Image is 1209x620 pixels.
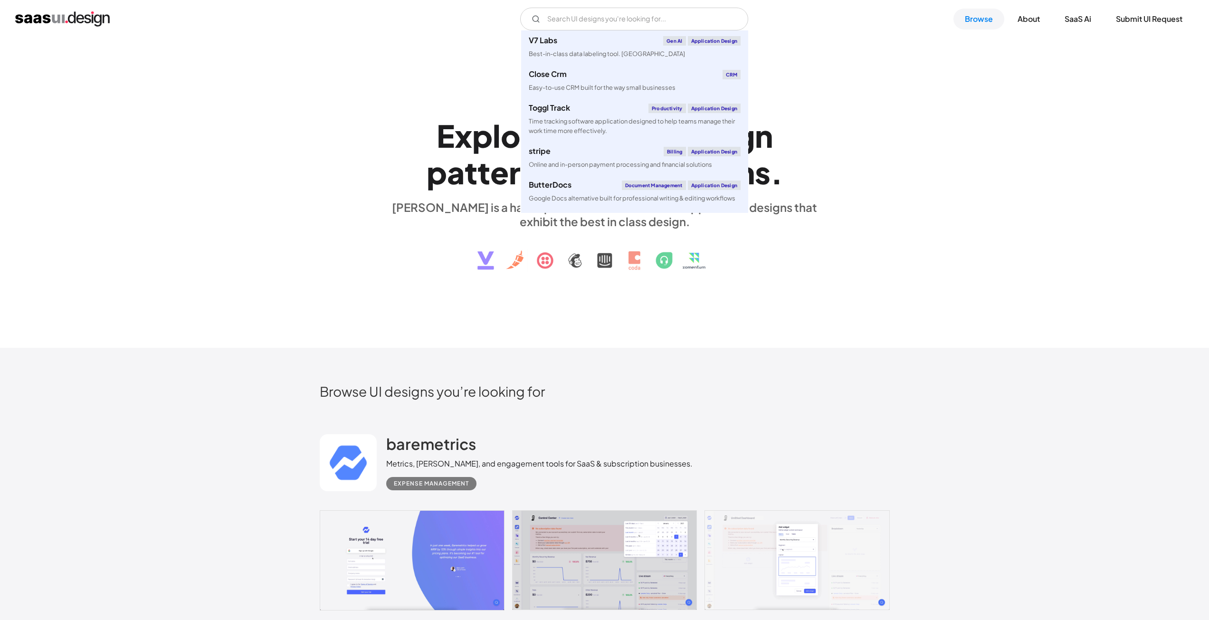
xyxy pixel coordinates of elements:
div: stripe [529,147,551,155]
a: home [15,11,110,27]
div: t [465,154,477,191]
img: text, icon, saas logo [461,229,749,278]
div: ButterDocs [529,181,571,189]
div: e [490,154,509,191]
div: Productivity [648,104,685,113]
div: Application Design [688,104,741,113]
h1: Explore SaaS UI design patterns & interactions. [386,117,823,191]
a: stripeBillingApplication DesignOnline and in-person payment processing and financial solutions [521,141,748,175]
div: Billing [664,147,685,156]
div: Google Docs alternative built for professional writing & editing workflows [529,194,735,203]
div: Expense Management [394,478,469,489]
div: [PERSON_NAME] is a hand-picked collection of saas application designs that exhibit the best in cl... [386,200,823,229]
h2: Browse UI designs you’re looking for [320,383,890,400]
a: Close CrmCRMEasy-to-use CRM built for the way small businesses [521,64,748,98]
div: o [501,117,521,154]
a: Toggl TrackProductivityApplication DesignTime tracking software application designed to help team... [521,98,748,141]
div: t [477,154,490,191]
div: x [455,117,472,154]
a: baremetrics [386,434,476,458]
div: Easy-to-use CRM built for the way small businesses [529,83,676,92]
div: Time tracking software application designed to help teams manage their work time more effectively. [529,117,741,135]
div: Application Design [688,181,741,190]
div: Application Design [688,147,741,156]
form: Email Form [520,8,748,30]
a: Submit UI Request [1104,9,1194,29]
div: Close Crm [529,70,567,78]
div: E [437,117,455,154]
a: About [1006,9,1051,29]
div: l [493,117,501,154]
div: V7 Labs [529,37,557,44]
div: s [755,154,771,191]
div: . [771,154,783,191]
a: Browse [953,9,1004,29]
div: Best-in-class data labeling tool. [GEOGRAPHIC_DATA] [529,49,685,58]
div: Document Management [622,181,686,190]
div: Gen AI [663,36,685,46]
div: Toggl Track [529,104,570,112]
h2: baremetrics [386,434,476,453]
a: SaaS Ai [1053,9,1103,29]
div: n [755,117,773,154]
input: Search UI designs you're looking for... [520,8,748,30]
a: ButterDocsDocument ManagementApplication DesignGoogle Docs alternative built for professional wri... [521,175,748,209]
div: p [427,154,447,191]
div: r [509,154,521,191]
div: Online and in-person payment processing and financial solutions [529,160,712,169]
div: Metrics, [PERSON_NAME], and engagement tools for SaaS & subscription businesses. [386,458,693,469]
div: a [447,154,465,191]
a: klaviyoEmail MarketingApplication DesignCreate personalised customer experiences across email, SM... [521,209,748,251]
a: V7 LabsGen AIApplication DesignBest-in-class data labeling tool. [GEOGRAPHIC_DATA] [521,30,748,64]
div: p [472,117,493,154]
div: Application Design [688,36,741,46]
div: CRM [723,70,741,79]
